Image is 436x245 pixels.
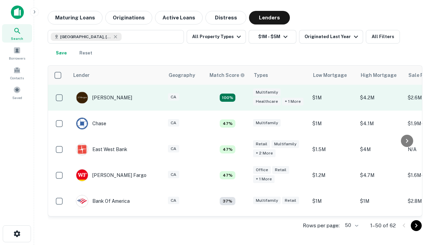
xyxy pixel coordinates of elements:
button: [GEOGRAPHIC_DATA], [GEOGRAPHIC_DATA], [GEOGRAPHIC_DATA] [48,30,184,44]
img: picture [76,144,88,155]
td: $4.1M [357,111,404,136]
div: CA [168,145,179,153]
button: Lenders [249,11,290,24]
div: [PERSON_NAME] Fargo [76,169,146,181]
button: Maturing Loans [48,11,103,24]
td: $1.5M [309,136,357,162]
button: Originations [105,11,152,24]
div: Matching Properties: 19, hasApolloMatch: undefined [220,94,235,102]
div: Matching Properties: 5, hasApolloMatch: undefined [220,171,235,179]
div: CA [168,171,179,179]
div: Matching Properties: 5, hasApolloMatch: undefined [220,119,235,128]
div: Retail [282,197,299,205]
button: All Filters [366,30,400,44]
iframe: Chat Widget [402,191,436,223]
button: Save your search to get updates of matches that match your search criteria. [50,46,72,60]
div: CA [168,119,179,127]
th: Low Mortgage [309,66,357,85]
th: Capitalize uses an advanced AI algorithm to match your search with the best lender. The match sco... [205,66,250,85]
button: Distress [205,11,246,24]
div: Low Mortgage [313,71,347,79]
div: Multifamily [253,88,281,96]
div: + 1 more [282,98,303,105]
div: Matching Properties: 5, hasApolloMatch: undefined [220,145,235,153]
a: Borrowers [2,44,32,62]
div: Matching Properties: 4, hasApolloMatch: undefined [220,197,235,205]
div: Retail [272,166,289,174]
div: Capitalize uses an advanced AI algorithm to match your search with the best lender. The match sco... [209,71,245,79]
th: Types [250,66,309,85]
td: $1M [309,188,357,214]
img: capitalize-icon.png [11,5,24,19]
span: Search [11,36,23,41]
a: Saved [2,83,32,102]
button: Reset [75,46,97,60]
span: Saved [12,95,22,100]
img: picture [76,195,88,207]
td: $1M [309,85,357,111]
div: Healthcare [253,98,281,105]
td: $4M [357,136,404,162]
button: $1M - $5M [249,30,296,44]
div: [PERSON_NAME] [76,92,132,104]
div: CA [168,93,179,101]
img: picture [76,118,88,129]
div: Bank Of America [76,195,130,207]
button: Active Loans [155,11,203,24]
div: Office [253,166,271,174]
img: picture [76,169,88,181]
th: High Mortgage [357,66,404,85]
h6: Match Score [209,71,244,79]
div: + 2 more [253,149,276,157]
div: + 1 more [253,175,275,183]
a: Contacts [2,64,32,82]
th: Lender [69,66,165,85]
button: Go to next page [411,220,422,231]
div: Multifamily [271,140,299,148]
button: All Property Types [187,30,246,44]
span: Borrowers [9,55,25,61]
p: 1–50 of 62 [370,222,396,230]
th: Geography [165,66,205,85]
div: Types [254,71,268,79]
div: 50 [342,220,359,230]
td: $1.4M [309,214,357,240]
div: Multifamily [253,197,281,205]
td: $1.2M [309,162,357,188]
td: $4.7M [357,162,404,188]
p: Rows per page: [303,222,340,230]
div: East West Bank [76,143,127,156]
div: Chase [76,117,106,130]
div: Originated Last Year [305,33,360,41]
div: Geography [169,71,195,79]
div: Lender [73,71,90,79]
td: $1M [309,111,357,136]
div: Multifamily [253,119,281,127]
td: $1M [357,188,404,214]
td: $4.2M [357,85,404,111]
span: [GEOGRAPHIC_DATA], [GEOGRAPHIC_DATA], [GEOGRAPHIC_DATA] [60,34,111,40]
a: Search [2,24,32,43]
div: CA [168,197,179,205]
div: Retail [253,140,270,148]
div: High Mortgage [361,71,396,79]
button: Originated Last Year [299,30,363,44]
span: Contacts [10,75,24,81]
td: $4.5M [357,214,404,240]
img: picture [76,92,88,103]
